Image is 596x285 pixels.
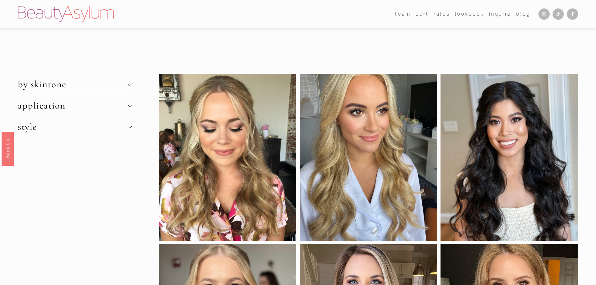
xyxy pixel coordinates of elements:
span: team [395,10,411,18]
a: Lookbook [455,9,484,18]
span: application [18,100,127,111]
a: Facebook [567,8,578,20]
span: by skintone [18,79,127,90]
button: style [18,116,132,137]
a: Rates [434,9,450,18]
a: port [415,9,429,18]
a: Inquire [489,9,512,18]
a: Blog [516,9,531,18]
a: Book Us [2,131,14,165]
a: TikTok [553,8,564,20]
img: Beauty Asylum | Bridal Hair &amp; Makeup Charlotte &amp; Atlanta [18,6,114,22]
a: Instagram [538,8,550,20]
span: style [18,121,127,133]
button: application [18,95,132,116]
a: folder dropdown [395,9,411,18]
button: by skintone [18,74,132,95]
